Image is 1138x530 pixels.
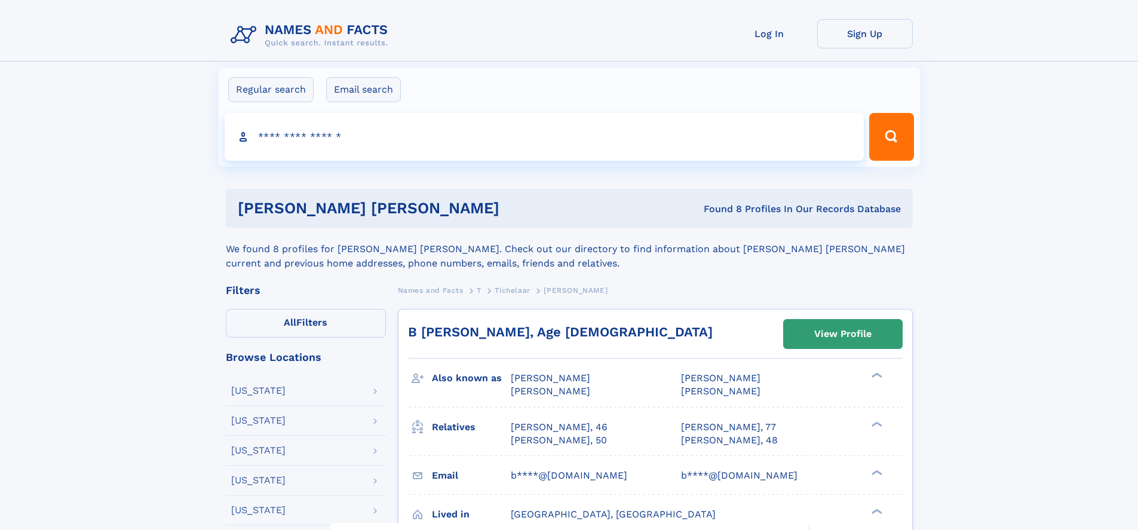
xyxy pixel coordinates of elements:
[432,368,511,388] h3: Also known as
[226,19,398,51] img: Logo Names and Facts
[231,416,286,425] div: [US_STATE]
[226,352,386,363] div: Browse Locations
[511,508,716,520] span: [GEOGRAPHIC_DATA], [GEOGRAPHIC_DATA]
[398,283,464,298] a: Names and Facts
[681,385,760,397] span: [PERSON_NAME]
[681,372,760,384] span: [PERSON_NAME]
[869,468,883,476] div: ❯
[869,507,883,515] div: ❯
[432,504,511,525] h3: Lived in
[511,434,607,447] a: [PERSON_NAME], 50
[544,286,608,295] span: [PERSON_NAME]
[495,286,530,295] span: Tichelaar
[432,465,511,486] h3: Email
[869,420,883,428] div: ❯
[722,19,817,48] a: Log In
[432,417,511,437] h3: Relatives
[511,385,590,397] span: [PERSON_NAME]
[495,283,530,298] a: Tichelaar
[681,434,778,447] a: [PERSON_NAME], 48
[231,386,286,396] div: [US_STATE]
[477,286,481,295] span: T
[238,201,602,216] h1: [PERSON_NAME] [PERSON_NAME]
[231,476,286,485] div: [US_STATE]
[511,372,590,384] span: [PERSON_NAME]
[226,228,913,271] div: We found 8 profiles for [PERSON_NAME] [PERSON_NAME]. Check out our directory to find information ...
[326,77,401,102] label: Email search
[784,320,902,348] a: View Profile
[602,203,901,216] div: Found 8 Profiles In Our Records Database
[817,19,913,48] a: Sign Up
[477,283,481,298] a: T
[681,421,776,434] a: [PERSON_NAME], 77
[225,113,864,161] input: search input
[869,113,913,161] button: Search Button
[511,421,608,434] a: [PERSON_NAME], 46
[231,506,286,515] div: [US_STATE]
[814,320,872,348] div: View Profile
[869,372,883,379] div: ❯
[226,285,386,296] div: Filters
[228,77,314,102] label: Regular search
[408,324,713,339] a: B [PERSON_NAME], Age [DEMOGRAPHIC_DATA]
[226,309,386,338] label: Filters
[284,317,296,328] span: All
[231,446,286,455] div: [US_STATE]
